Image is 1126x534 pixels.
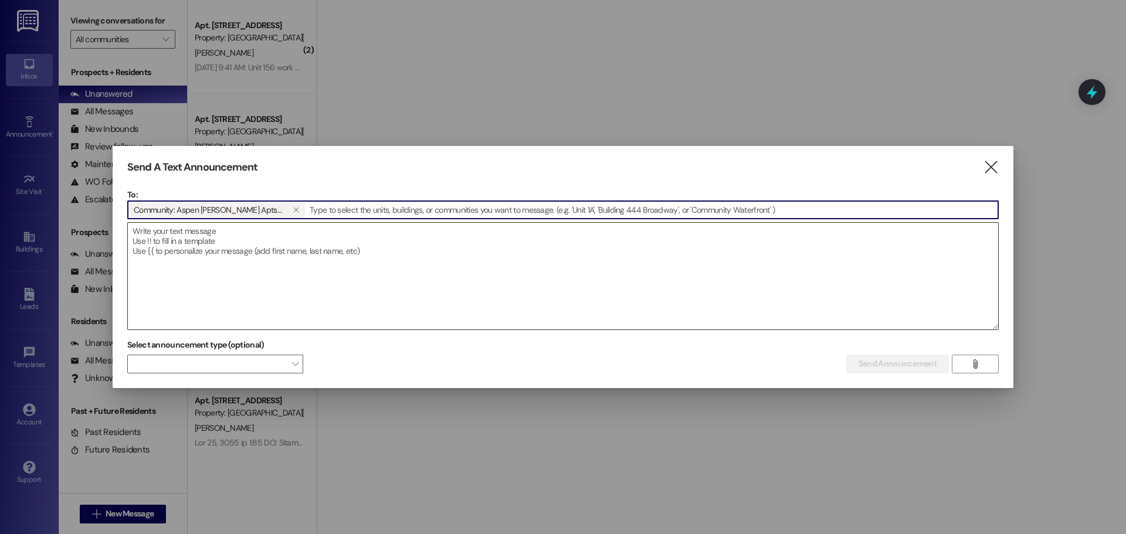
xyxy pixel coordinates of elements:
[134,202,283,217] span: Community: Aspen Meadows Apts (4007)
[983,161,999,174] i: 
[293,205,299,215] i: 
[971,359,979,369] i: 
[127,336,264,354] label: Select announcement type (optional)
[306,201,998,219] input: Type to select the units, buildings, or communities you want to message. (e.g. 'Unit 1A', 'Buildi...
[127,189,999,200] p: To:
[287,202,305,217] button: Community: Aspen Meadows Apts (4007)
[859,358,937,370] span: Send Announcement
[846,355,949,373] button: Send Announcement
[127,161,257,174] h3: Send A Text Announcement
